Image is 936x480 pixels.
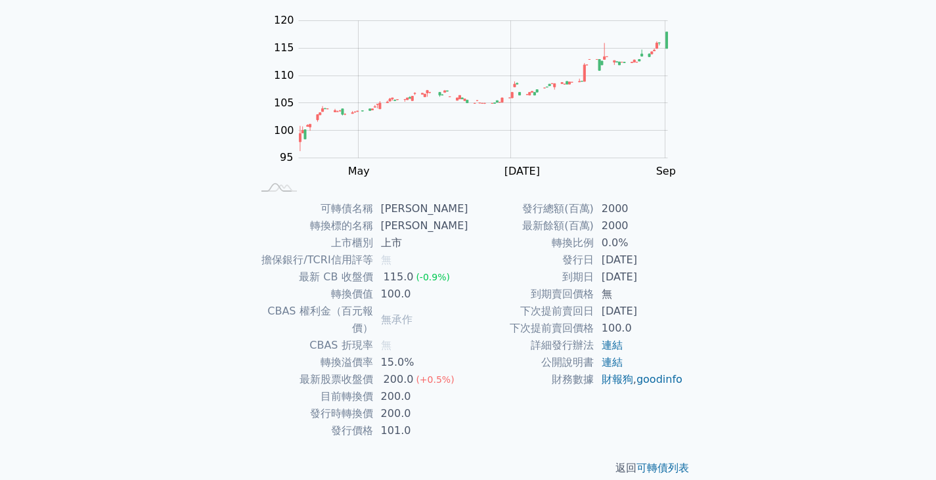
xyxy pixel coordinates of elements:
td: 100.0 [373,286,468,303]
td: , [594,371,684,388]
g: Series [299,32,667,151]
span: 無 [381,253,391,266]
g: Chart [267,14,688,204]
td: 可轉債名稱 [253,200,373,217]
td: 最新 CB 收盤價 [253,269,373,286]
a: 可轉債列表 [636,462,689,474]
td: CBAS 折現率 [253,337,373,354]
a: goodinfo [636,373,682,385]
tspan: 95 [280,151,293,164]
td: 詳細發行辦法 [468,337,594,354]
a: 連結 [602,339,623,351]
td: 到期日 [468,269,594,286]
td: 200.0 [373,405,468,422]
a: 財報狗 [602,373,633,385]
td: 公開說明書 [468,354,594,371]
td: 100.0 [594,320,684,337]
tspan: [DATE] [504,165,540,177]
td: 目前轉換價 [253,388,373,405]
tspan: 110 [274,69,294,81]
td: CBAS 權利金（百元報價） [253,303,373,337]
p: 返回 [237,460,700,476]
td: 發行日 [468,251,594,269]
td: 擔保銀行/TCRI信用評等 [253,251,373,269]
td: 下次提前賣回日 [468,303,594,320]
a: 連結 [602,356,623,368]
span: (+0.5%) [416,374,454,385]
div: 200.0 [381,371,416,388]
span: 無 [381,339,391,351]
td: 轉換標的名稱 [253,217,373,234]
span: 無承作 [381,313,412,326]
td: [DATE] [594,251,684,269]
td: 發行總額(百萬) [468,200,594,217]
tspan: Sep [656,165,676,177]
td: 最新餘額(百萬) [468,217,594,234]
tspan: 100 [274,124,294,137]
tspan: 120 [274,14,294,26]
td: 上市櫃別 [253,234,373,251]
td: 2000 [594,200,684,217]
td: 轉換價值 [253,286,373,303]
td: 無 [594,286,684,303]
td: 2000 [594,217,684,234]
span: (-0.9%) [416,272,450,282]
div: 115.0 [381,269,416,286]
td: 下次提前賣回價格 [468,320,594,337]
td: 轉換比例 [468,234,594,251]
td: 0.0% [594,234,684,251]
tspan: 115 [274,41,294,54]
td: 200.0 [373,388,468,405]
td: 上市 [373,234,468,251]
td: 到期賣回價格 [468,286,594,303]
td: [DATE] [594,269,684,286]
tspan: May [348,165,370,177]
td: 發行價格 [253,422,373,439]
td: 最新股票收盤價 [253,371,373,388]
td: 101.0 [373,422,468,439]
td: [PERSON_NAME] [373,217,468,234]
td: 15.0% [373,354,468,371]
td: [DATE] [594,303,684,320]
td: 財務數據 [468,371,594,388]
td: [PERSON_NAME] [373,200,468,217]
tspan: 105 [274,97,294,109]
td: 轉換溢價率 [253,354,373,371]
td: 發行時轉換價 [253,405,373,422]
